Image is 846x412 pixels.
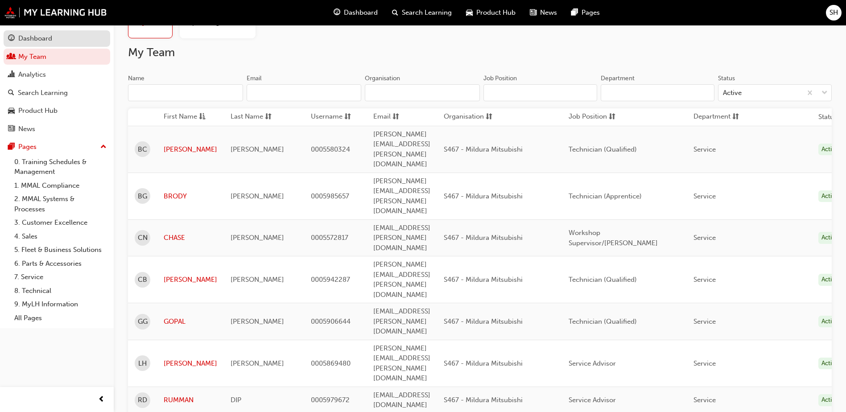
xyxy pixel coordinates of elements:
span: news-icon [8,125,15,133]
span: Email [373,111,391,123]
span: [PERSON_NAME] [231,317,284,325]
div: Status [718,74,735,83]
a: GOPAL [164,317,217,327]
a: Search Learning [4,85,110,101]
span: sorting-icon [609,111,615,123]
span: up-icon [100,141,107,153]
button: Departmentsorting-icon [693,111,743,123]
span: DIP [231,396,241,404]
span: Service Advisor [569,396,616,404]
span: car-icon [466,7,473,18]
span: CB [138,275,147,285]
span: Product Hub [476,8,516,18]
span: S467 - Mildura Mitsubishi [444,359,523,367]
input: Department [601,84,714,101]
span: sorting-icon [392,111,399,123]
div: Pages [18,142,37,152]
span: 0005985657 [311,192,349,200]
span: guage-icon [334,7,340,18]
div: Search Learning [18,88,68,98]
span: Username [311,111,343,123]
a: pages-iconPages [564,4,607,22]
span: Technician (Qualified) [569,145,637,153]
a: 4. Sales [11,230,110,243]
span: news-icon [530,7,536,18]
span: GG [138,317,148,327]
span: Pages [582,8,600,18]
span: pages-icon [8,143,15,151]
span: 0005942287 [311,276,350,284]
span: [PERSON_NAME][EMAIL_ADDRESS][PERSON_NAME][DOMAIN_NAME] [373,260,430,299]
span: BG [138,191,147,202]
a: Analytics [4,66,110,83]
div: Job Position [483,74,517,83]
span: LH [138,358,147,369]
a: CHASE [164,233,217,243]
input: Organisation [365,84,480,101]
input: Email [247,84,362,101]
span: Service [693,276,716,284]
span: 0005580324 [311,145,350,153]
button: Job Positionsorting-icon [569,111,618,123]
span: Service [693,145,716,153]
a: All Pages [11,311,110,325]
span: pages-icon [571,7,578,18]
span: SH [829,8,838,18]
span: Technician (Apprentice) [569,192,642,200]
div: Active [818,316,842,328]
span: [PERSON_NAME] [231,145,284,153]
a: My Team [4,49,110,65]
span: asc-icon [199,111,206,123]
a: 5. Fleet & Business Solutions [11,243,110,257]
span: Service [693,359,716,367]
a: search-iconSearch Learning [385,4,459,22]
button: First Nameasc-icon [164,111,213,123]
span: [PERSON_NAME][EMAIL_ADDRESS][PERSON_NAME][DOMAIN_NAME] [373,177,430,215]
a: Product Hub [4,103,110,119]
div: Email [247,74,262,83]
button: Last Namesorting-icon [231,111,280,123]
a: 2. MMAL Systems & Processes [11,192,110,216]
button: DashboardMy TeamAnalyticsSearch LearningProduct HubNews [4,29,110,139]
a: guage-iconDashboard [326,4,385,22]
a: Dashboard [4,30,110,47]
span: guage-icon [8,35,15,43]
a: 9. MyLH Information [11,297,110,311]
span: Workshop Supervisor/[PERSON_NAME] [569,229,658,247]
div: Active [818,190,842,202]
span: [EMAIL_ADDRESS][PERSON_NAME][DOMAIN_NAME] [373,224,430,252]
span: Service [693,234,716,242]
span: [PERSON_NAME] [231,359,284,367]
a: mmal [4,7,107,18]
button: Organisationsorting-icon [444,111,493,123]
span: S467 - Mildura Mitsubishi [444,234,523,242]
a: News [4,121,110,137]
a: [PERSON_NAME] [164,275,217,285]
div: Active [818,274,842,286]
a: 6. Parts & Accessories [11,257,110,271]
a: 7. Service [11,270,110,284]
span: Search Learning [402,8,452,18]
span: First Name [164,111,197,123]
div: Organisation [365,74,400,83]
a: [PERSON_NAME] [164,358,217,369]
span: sorting-icon [265,111,272,123]
span: [PERSON_NAME] [231,234,284,242]
span: BC [138,144,147,155]
span: Organisation [444,111,484,123]
span: [EMAIL_ADDRESS][PERSON_NAME][DOMAIN_NAME] [373,307,430,335]
button: Pages [4,139,110,155]
a: BRODY [164,191,217,202]
span: search-icon [8,89,14,97]
span: sorting-icon [344,111,351,123]
span: [PERSON_NAME][EMAIL_ADDRESS][PERSON_NAME][DOMAIN_NAME] [373,130,430,169]
input: Job Position [483,84,597,101]
div: Analytics [18,70,46,80]
div: Product Hub [18,106,58,116]
div: Active [818,232,842,244]
span: [PERSON_NAME] [231,192,284,200]
div: Active [723,88,742,98]
span: Dashboard [344,8,378,18]
span: S467 - Mildura Mitsubishi [444,276,523,284]
div: Active [818,358,842,370]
